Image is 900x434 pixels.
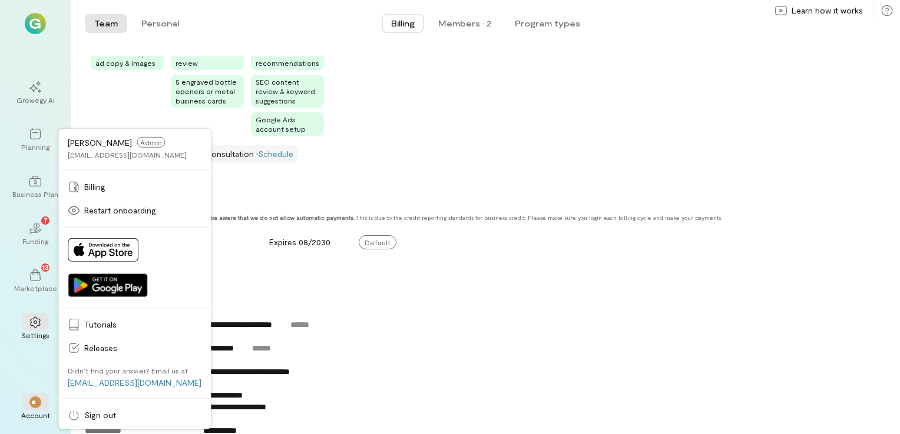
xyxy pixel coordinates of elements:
[256,115,306,133] span: Google Ads account setup
[85,200,814,212] div: Payment methods
[68,150,187,159] div: [EMAIL_ADDRESS][DOMAIN_NAME]
[359,235,396,249] span: Default
[21,142,49,152] div: Planning
[68,238,138,262] img: Download on App Store
[258,149,293,159] a: Schedule
[14,283,57,293] div: Marketplace
[132,14,188,33] button: Personal
[61,403,209,427] a: Sign out
[137,137,165,148] span: Admin
[68,366,188,375] div: Didn’t find your answer? Email us at
[84,319,201,330] span: Tutorials
[14,72,57,114] a: Growegy AI
[61,336,209,360] a: Releases
[85,14,127,33] button: Team
[42,262,49,272] span: 13
[84,409,201,421] span: Sign out
[269,237,330,247] span: Expires 08/2030
[21,410,50,420] div: Account
[84,342,201,354] span: Releases
[68,378,201,388] a: [EMAIL_ADDRESS][DOMAIN_NAME]
[12,189,58,199] div: Business Plan
[14,166,57,208] a: Business Plan
[16,95,55,105] div: Growegy AI
[382,14,424,33] button: Billing
[68,273,147,297] img: Get it on Google Play
[438,18,491,29] div: Members · 2
[61,313,209,336] a: Tutorials
[68,137,132,147] span: [PERSON_NAME]
[22,236,48,246] div: Funding
[61,199,209,222] a: Restart onboarding
[84,205,201,216] span: Restart onboarding
[44,215,48,225] span: 7
[429,14,501,33] button: Members · 2
[256,78,315,105] span: SEO content review & keyword suggestions
[391,18,415,29] span: Billing
[22,330,49,340] div: Settings
[61,175,209,199] a: Billing
[176,78,237,105] span: 5 engraved bottle openers or metal business cards
[85,214,814,221] div: This is due to the credit reporting standards for business credit. Please make sure you login eac...
[14,307,57,349] a: Settings
[14,260,57,302] a: Marketplace
[505,14,590,33] button: Program types
[14,119,57,161] a: Planning
[792,5,863,16] span: Learn how it works
[14,213,57,255] a: Funding
[85,214,355,221] strong: You can save a payment method but please be aware that we do not allow automatic payments.
[84,181,201,193] span: Billing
